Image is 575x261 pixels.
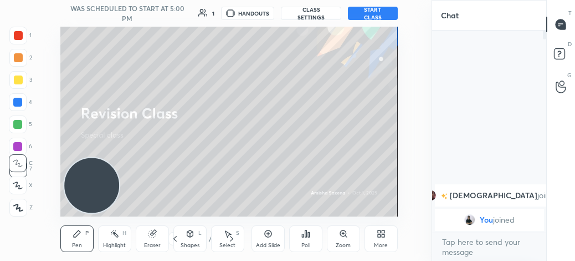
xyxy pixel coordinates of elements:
p: G [567,71,572,79]
span: [DEMOGRAPHIC_DATA] [450,191,537,200]
h5: WAS SCHEDULED TO START AT 5:00 PM [65,3,189,23]
div: grid [432,182,547,233]
div: 3 [9,71,32,89]
div: C [9,154,33,172]
div: Zoom [336,243,351,248]
button: START CLASS [348,7,397,20]
div: X [9,177,33,194]
div: Select [219,243,235,248]
p: Chat [432,1,468,30]
div: 1 [212,11,214,16]
div: Z [9,199,33,217]
div: Pen [72,243,82,248]
img: 3ed32308765d4c498b8259c77885666e.jpg [464,214,475,225]
div: 1 [9,27,32,44]
div: 6 [9,138,32,155]
img: 56929b152c2d4a939beb6cd7cc3727ee.jpg [425,190,437,201]
div: L [198,230,202,236]
div: S [236,230,239,236]
img: no-rating-badge.077c3623.svg [441,193,448,199]
span: You [480,215,493,224]
div: Add Slide [256,243,280,248]
span: joined [537,191,559,200]
span: joined [493,215,515,224]
div: Poll [301,243,310,248]
div: More [374,243,388,248]
button: CLASS SETTINGS [281,7,341,20]
button: HANDOUTS [221,7,274,20]
div: P [85,230,89,236]
div: H [122,230,126,236]
div: / [208,235,212,242]
p: T [568,9,572,17]
div: Shapes [181,243,199,248]
p: D [568,40,572,48]
div: 4 [9,93,32,111]
div: 5 [9,116,32,133]
div: Highlight [103,243,126,248]
div: Eraser [144,243,161,248]
div: 2 [9,49,32,67]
